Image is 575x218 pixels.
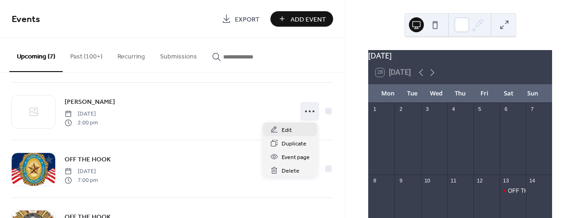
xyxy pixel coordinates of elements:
div: Tue [400,84,424,103]
button: Add Event [270,11,333,27]
div: Sat [496,84,521,103]
div: OFF THE HOOK [508,187,550,195]
div: 13 [502,177,509,184]
div: 10 [424,177,431,184]
div: 6 [502,106,509,113]
span: [DATE] [65,110,98,118]
a: Export [215,11,267,27]
div: 9 [397,177,404,184]
span: [PERSON_NAME] [65,97,115,107]
div: 4 [450,106,457,113]
button: Submissions [153,38,204,71]
span: Export [235,15,260,24]
span: [DATE] [65,167,98,176]
div: Thu [448,84,473,103]
span: 2:00 pm [65,118,98,127]
div: 1 [371,106,378,113]
span: Delete [282,166,299,176]
div: Fri [472,84,496,103]
div: Mon [376,84,400,103]
div: 3 [424,106,431,113]
span: Event page [282,153,310,162]
div: 11 [450,177,457,184]
div: 8 [371,177,378,184]
div: OFF THE HOOK [500,187,526,195]
div: Wed [424,84,448,103]
div: 5 [476,106,483,113]
div: [DATE] [368,50,552,61]
span: OFF THE HOOK [65,155,111,165]
div: 14 [529,177,536,184]
button: Upcoming (7) [9,38,63,72]
span: Events [12,10,40,29]
button: Recurring [110,38,153,71]
a: [PERSON_NAME] [65,96,115,107]
a: OFF THE HOOK [65,154,111,165]
span: Add Event [291,15,326,24]
div: Sun [520,84,545,103]
div: 12 [476,177,483,184]
button: Past (100+) [63,38,110,71]
div: 2 [397,106,404,113]
span: Edit [282,125,292,135]
span: Duplicate [282,139,306,149]
div: 7 [529,106,536,113]
span: 7:00 pm [65,176,98,184]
